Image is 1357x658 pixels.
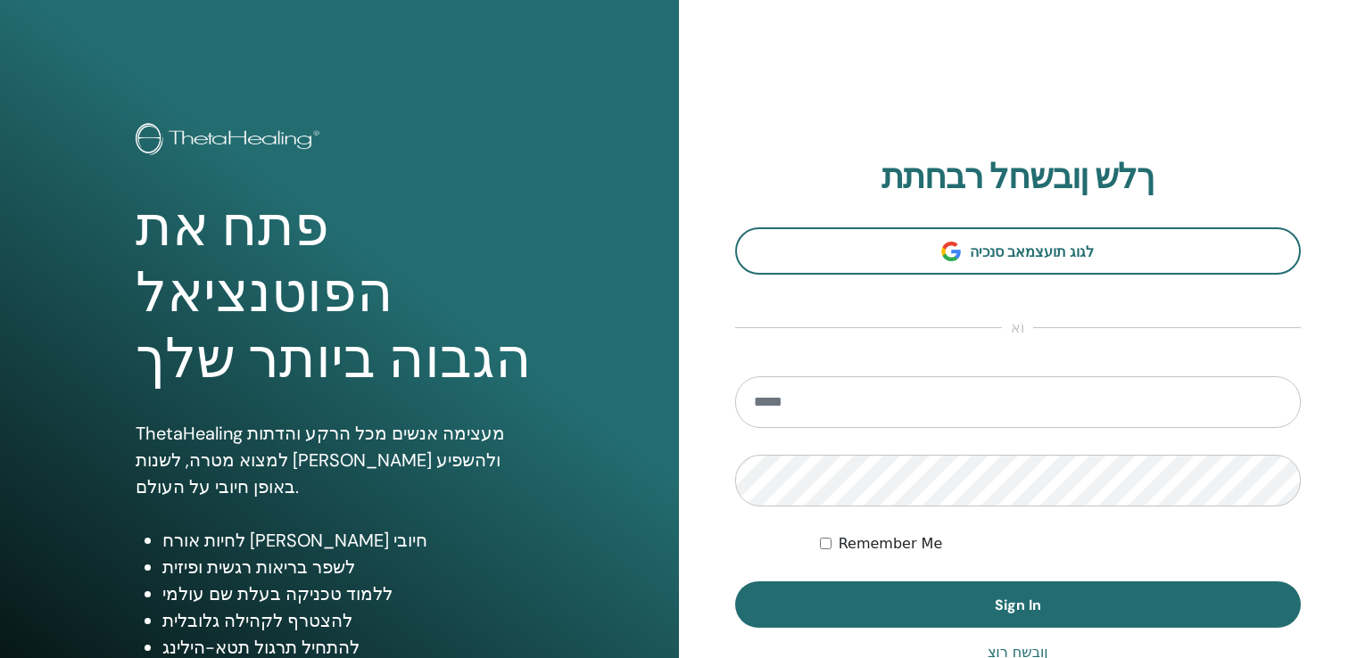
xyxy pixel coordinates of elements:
h1: פתח את הפוטנציאל הגבוה ביותר שלך [136,194,543,393]
button: Sign In [735,581,1302,628]
p: ThetaHealing מעצימה אנשים מכל הרקע והדתות למצוא מטרה, לשנות [PERSON_NAME] ולהשפיע באופן חיובי על ... [136,420,543,500]
h2: ךלש ןובשחל רבחתת [735,157,1302,198]
span: וֹא [1002,317,1033,339]
li: לשפר בריאות רגשית ופיזית [162,554,543,580]
span: לגוג תועצמאב סנכיה [970,243,1094,261]
span: Sign In [995,596,1041,614]
a: לגוג תועצמאב סנכיה [735,227,1302,275]
li: להצטרף לקהילה גלובלית [162,607,543,634]
label: Remember Me [839,533,943,555]
li: לחיות אורח [PERSON_NAME] חיובי [162,527,543,554]
li: ללמוד טכניקה בעלת שם עולמי [162,580,543,607]
div: Keep me authenticated indefinitely or until I manually logout [820,533,1301,555]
